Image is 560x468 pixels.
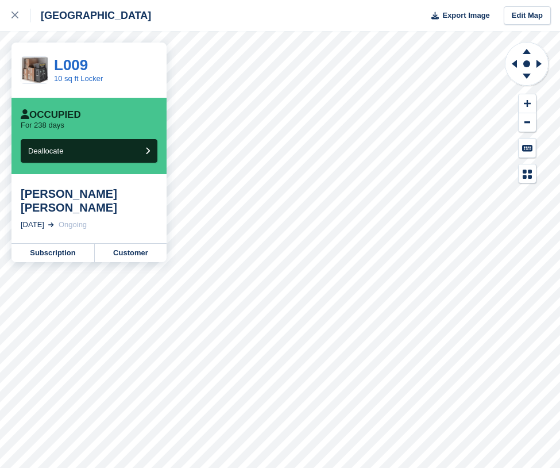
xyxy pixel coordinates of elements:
span: Export Image [442,10,489,21]
button: Export Image [424,6,490,25]
span: Deallocate [28,147,63,155]
img: CleanShot%202023-12-05%20at%2012.03.37@2x.png [21,57,48,83]
button: Zoom Out [519,113,536,132]
button: Map Legend [519,164,536,183]
button: Keyboard Shortcuts [519,139,536,158]
a: Customer [95,244,167,262]
a: 10 sq ft Locker [54,74,103,83]
div: [GEOGRAPHIC_DATA] [30,9,151,22]
div: Occupied [21,109,81,121]
button: Zoom In [519,94,536,113]
img: arrow-right-light-icn-cde0832a797a2874e46488d9cf13f60e5c3a73dbe684e267c42b8395dfbc2abf.svg [48,223,54,227]
button: Deallocate [21,139,157,163]
a: Edit Map [504,6,551,25]
p: For 238 days [21,121,64,130]
div: [PERSON_NAME] [PERSON_NAME] [21,187,157,214]
div: [DATE] [21,219,44,231]
div: Ongoing [59,219,87,231]
a: L009 [54,56,88,74]
a: Subscription [11,244,95,262]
